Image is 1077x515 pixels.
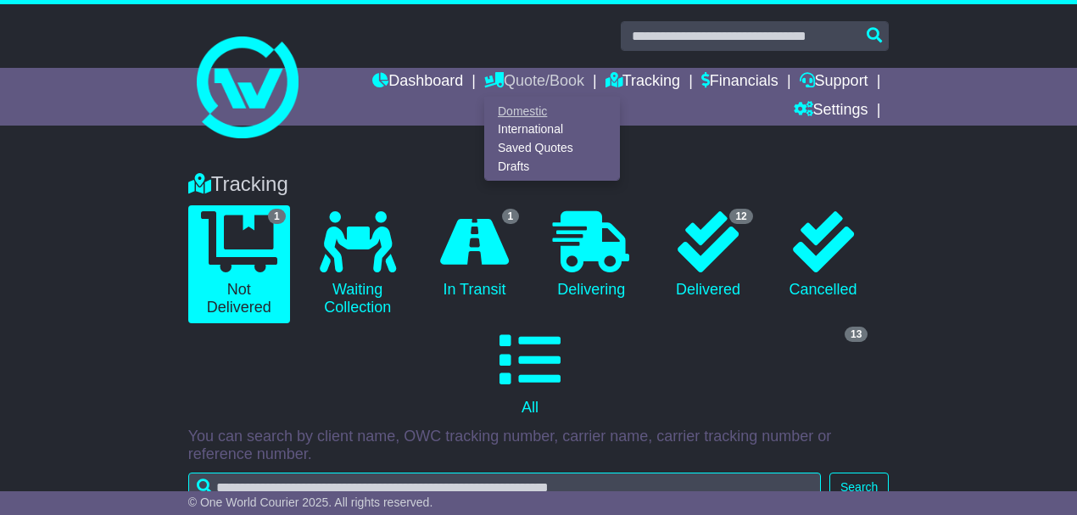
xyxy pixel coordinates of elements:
[605,68,680,97] a: Tracking
[268,209,286,224] span: 1
[188,205,290,323] a: 1 Not Delivered
[659,205,757,305] a: 12 Delivered
[485,157,619,176] a: Drafts
[829,473,889,502] button: Search
[729,209,752,224] span: 12
[485,120,619,139] a: International
[794,97,868,126] a: Settings
[540,205,642,305] a: Delivering
[701,68,778,97] a: Financials
[372,68,463,97] a: Dashboard
[188,428,890,464] p: You can search by client name, OWC tracking number, carrier name, carrier tracking number or refe...
[845,327,868,342] span: 13
[426,205,524,305] a: 1 In Transit
[484,97,620,181] div: Quote/Book
[800,68,868,97] a: Support
[502,209,520,224] span: 1
[188,323,873,423] a: 13 All
[307,205,409,323] a: Waiting Collection
[774,205,873,305] a: Cancelled
[180,172,898,197] div: Tracking
[485,139,619,158] a: Saved Quotes
[484,68,584,97] a: Quote/Book
[188,495,433,509] span: © One World Courier 2025. All rights reserved.
[485,102,619,120] a: Domestic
